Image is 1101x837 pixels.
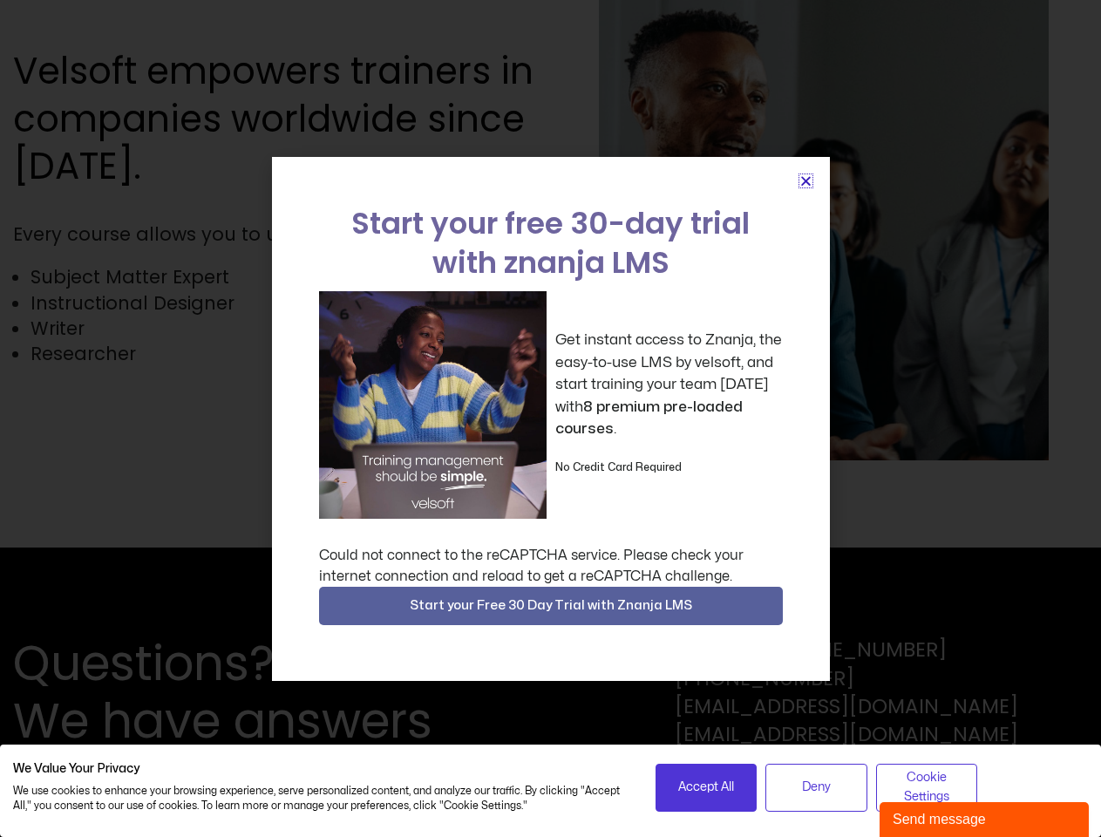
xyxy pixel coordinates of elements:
img: a woman sitting at her laptop dancing [319,291,547,519]
strong: 8 premium pre-loaded courses [555,399,743,437]
p: Get instant access to Znanja, the easy-to-use LMS by velsoft, and start training your team [DATE]... [555,329,783,440]
span: Deny [802,778,831,797]
h2: Start your free 30-day trial with znanja LMS [319,204,783,282]
span: Cookie Settings [887,768,967,807]
strong: No Credit Card Required [555,462,682,473]
button: Deny all cookies [765,764,867,812]
button: Accept all cookies [656,764,758,812]
span: Accept All [678,778,734,797]
h2: We Value Your Privacy [13,761,629,777]
div: Could not connect to the reCAPTCHA service. Please check your internet connection and reload to g... [319,545,783,587]
a: Close [799,174,812,187]
button: Adjust cookie preferences [876,764,978,812]
button: Start your Free 30 Day Trial with Znanja LMS [319,587,783,625]
iframe: chat widget [880,799,1092,837]
span: Start your Free 30 Day Trial with Znanja LMS [410,595,692,616]
p: We use cookies to enhance your browsing experience, serve personalized content, and analyze our t... [13,784,629,813]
